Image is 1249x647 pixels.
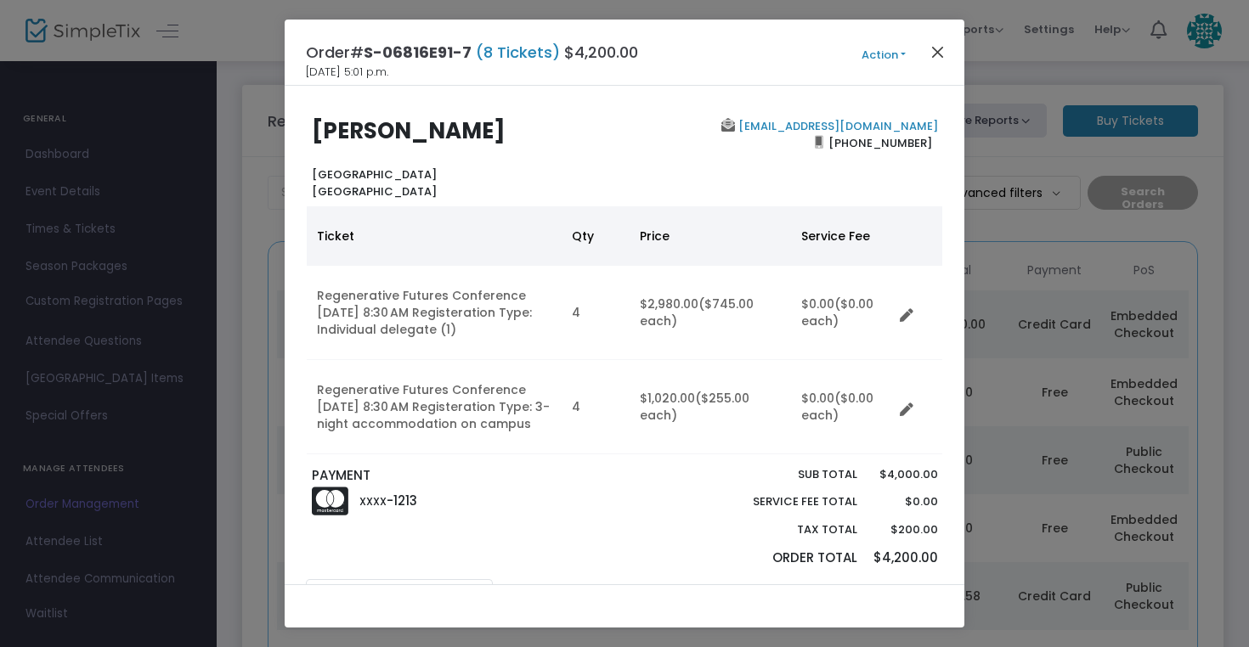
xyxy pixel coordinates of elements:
[640,390,749,424] span: ($255.00 each)
[562,360,630,454] td: 4
[873,466,937,483] p: $4,000.00
[630,266,791,360] td: $2,980.00
[497,579,684,615] a: Order Form Questions
[735,118,938,134] a: [EMAIL_ADDRESS][DOMAIN_NAME]
[306,64,388,81] span: [DATE] 5:01 p.m.
[306,41,638,64] h4: Order# $4,200.00
[306,579,493,615] a: Order Notes
[688,579,875,615] a: Transaction Details
[630,206,791,266] th: Price
[312,466,617,486] p: PAYMENT
[387,492,417,509] span: -1213
[713,549,857,568] p: Order Total
[873,549,937,568] p: $4,200.00
[791,206,893,266] th: Service Fee
[630,360,791,454] td: $1,020.00
[873,521,937,538] p: $200.00
[307,360,562,454] td: Regenerative Futures Conference [DATE] 8:30 AM Registeration Type: 3-night accommodation on campus
[562,266,630,360] td: 4
[312,115,506,146] b: [PERSON_NAME]
[833,46,935,65] button: Action
[307,266,562,360] td: Regenerative Futures Conference [DATE] 8:30 AM Registeration Type: Individual delegate (1)
[472,42,564,63] span: (8 Tickets)
[312,166,437,200] b: [GEOGRAPHIC_DATA] [GEOGRAPHIC_DATA]
[791,360,893,454] td: $0.00
[359,494,387,509] span: XXXX
[801,295,873,329] span: ($0.00 each)
[713,521,857,538] p: Tax Total
[927,41,949,63] button: Close
[364,42,472,63] span: S-06816E91-7
[873,493,937,510] p: $0.00
[307,206,942,454] div: Data table
[307,206,562,266] th: Ticket
[640,295,754,329] span: ($745.00 each)
[823,129,938,156] span: [PHONE_NUMBER]
[713,493,857,510] p: Service Fee Total
[801,390,873,424] span: ($0.00 each)
[713,466,857,483] p: Sub total
[791,266,893,360] td: $0.00
[562,206,630,266] th: Qty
